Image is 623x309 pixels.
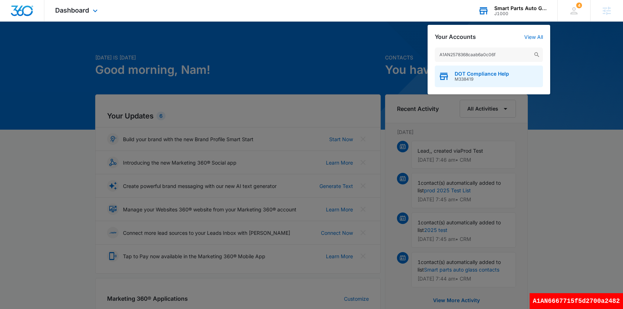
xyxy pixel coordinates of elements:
div: account name [494,5,547,11]
span: Dashboard [55,6,89,14]
span: 4 [576,3,582,8]
div: account id [494,11,547,16]
h2: Your Accounts [435,33,476,40]
button: DOT Compliance HelpM338419 [435,66,543,87]
span: DOT Compliance Help [455,71,509,77]
div: notifications count [576,3,582,8]
input: Search Accounts [435,48,543,62]
div: A1AN6667715f5d2700a2482 [530,293,623,309]
span: M338419 [455,77,509,82]
a: View All [524,34,543,40]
